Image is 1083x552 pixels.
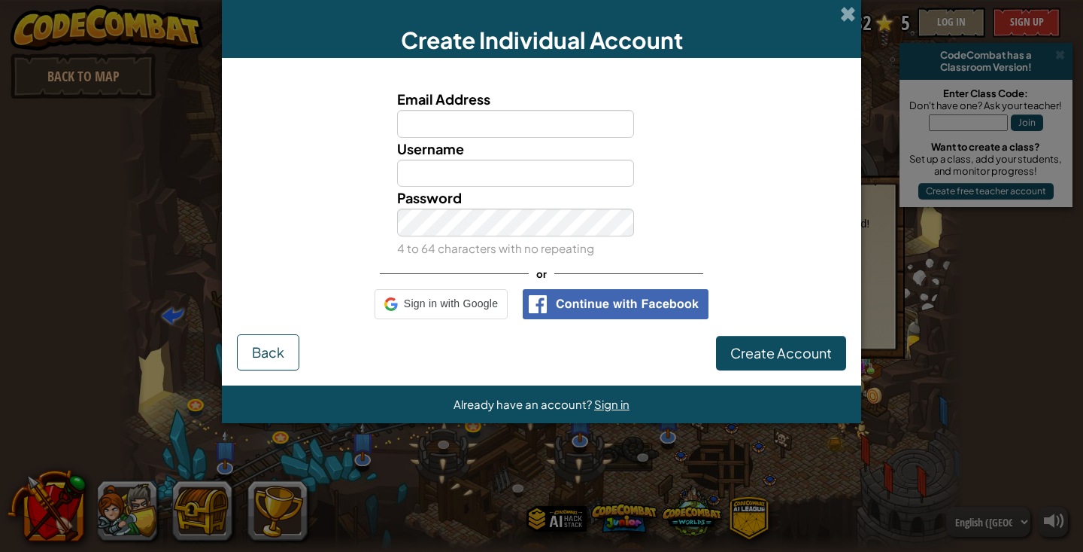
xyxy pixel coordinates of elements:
span: Create Account [730,344,832,361]
small: 4 to 64 characters with no repeating [397,241,594,255]
a: Sign in [594,397,629,411]
span: Password [397,189,462,206]
span: Username [397,140,464,157]
img: facebook_sso_button2.png [523,289,708,319]
button: Create Account [716,336,846,371]
span: Back [252,343,284,361]
div: Sign in with Google [375,289,508,319]
button: Back [237,334,299,371]
span: Sign in with Google [404,293,498,315]
span: Already have an account? [454,397,594,411]
span: or [529,263,554,285]
span: Email Address [397,90,490,108]
span: Create Individual Account [401,26,683,54]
